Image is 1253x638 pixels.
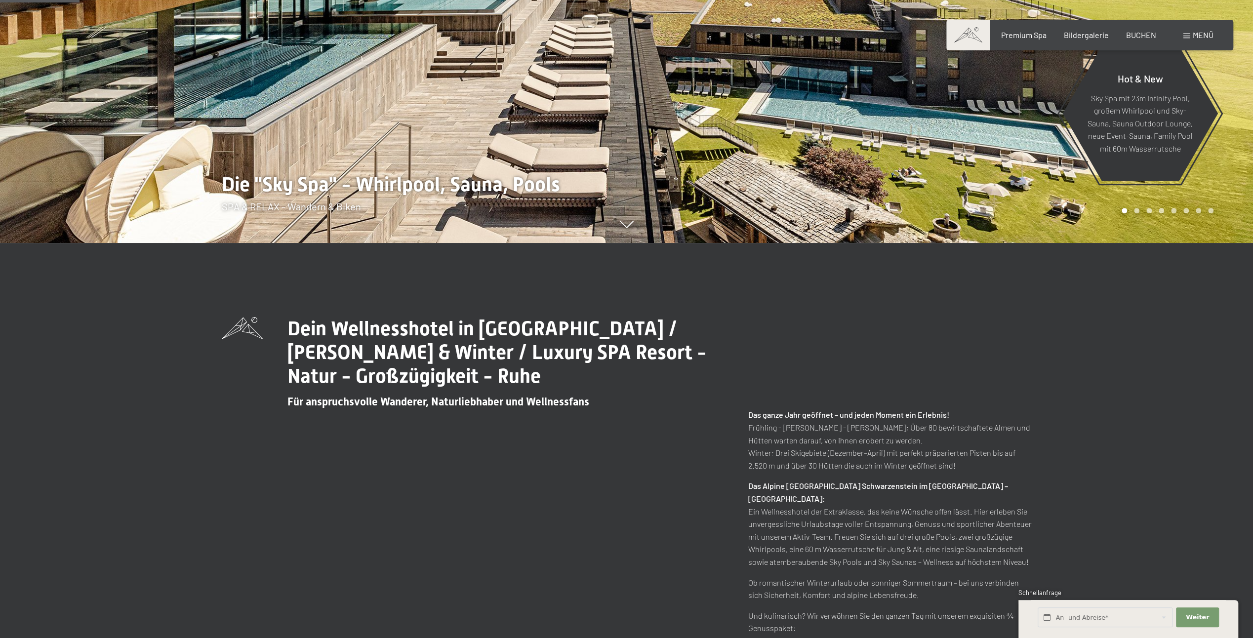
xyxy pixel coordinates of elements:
[748,410,949,419] strong: Das ganze Jahr geöffnet – und jeden Moment ein Erlebnis!
[1001,30,1046,40] a: Premium Spa
[1208,208,1213,213] div: Carousel Page 8
[1064,30,1109,40] a: Bildergalerie
[1171,208,1176,213] div: Carousel Page 5
[1146,208,1152,213] div: Carousel Page 3
[1062,45,1218,181] a: Hot & New Sky Spa mit 23m Infinity Pool, großem Whirlpool und Sky-Sauna, Sauna Outdoor Lounge, ne...
[1183,208,1189,213] div: Carousel Page 6
[1118,72,1163,84] span: Hot & New
[1193,30,1213,40] span: Menü
[1126,30,1156,40] a: BUCHEN
[1118,208,1213,213] div: Carousel Pagination
[287,317,707,388] span: Dein Wellnesshotel in [GEOGRAPHIC_DATA] / [PERSON_NAME] & Winter / Luxury SPA Resort - Natur - Gr...
[1186,613,1209,622] span: Weiter
[1159,208,1164,213] div: Carousel Page 4
[1018,589,1061,597] span: Schnellanfrage
[1134,208,1139,213] div: Carousel Page 2
[748,481,1008,503] strong: Das Alpine [GEOGRAPHIC_DATA] Schwarzenstein im [GEOGRAPHIC_DATA] – [GEOGRAPHIC_DATA]:
[287,396,589,408] span: Für anspruchsvolle Wanderer, Naturliebhaber und Wellnessfans
[1087,91,1194,155] p: Sky Spa mit 23m Infinity Pool, großem Whirlpool und Sky-Sauna, Sauna Outdoor Lounge, neue Event-S...
[748,576,1032,601] p: Ob romantischer Winterurlaub oder sonniger Sommertraum – bei uns verbinden sich Sicherheit, Komfo...
[748,408,1032,472] p: Frühling - [PERSON_NAME] - [PERSON_NAME]: Über 80 bewirtschaftete Almen und Hütten warten darauf,...
[1196,208,1201,213] div: Carousel Page 7
[1176,607,1218,628] button: Weiter
[748,479,1032,568] p: Ein Wellnesshotel der Extraklasse, das keine Wünsche offen lässt. Hier erleben Sie unvergessliche...
[1122,208,1127,213] div: Carousel Page 1 (Current Slide)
